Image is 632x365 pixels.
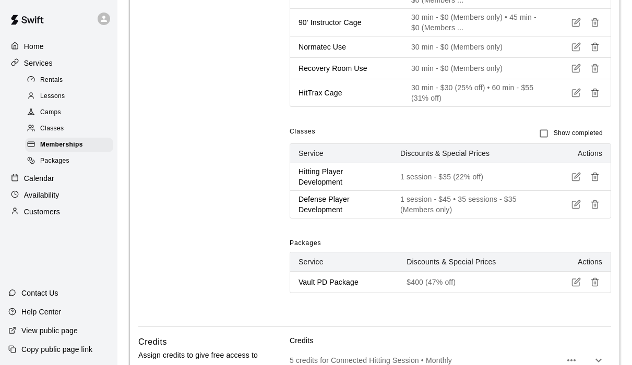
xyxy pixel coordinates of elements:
span: Rentals [40,75,63,86]
p: Calendar [24,173,54,184]
p: Availability [24,190,59,200]
h6: Credits [138,335,167,349]
a: Customers [8,204,109,220]
th: Discounts & Special Prices [398,252,548,272]
p: View public page [21,325,78,336]
th: Actions [548,252,611,272]
div: Rentals [25,73,113,88]
p: Help Center [21,307,61,317]
a: Availability [8,187,109,203]
p: 1 session - $45 • 35 sessions - $35 (Members only) [400,194,540,215]
th: Actions [548,144,611,163]
a: Calendar [8,171,109,186]
th: Discounts & Special Prices [392,144,548,163]
span: Show completed [554,128,603,139]
div: Lessons [25,89,113,104]
a: Rentals [25,72,117,88]
p: Normatec Use [299,42,395,52]
span: Memberships [40,140,83,150]
th: Service [290,144,392,163]
p: 30 min - $0 (Members only) • 45 min - $0 (Members ... [411,12,540,33]
p: $400 (47% off) [407,277,540,287]
p: 30 min - $0 (Members only) [411,42,540,52]
a: Home [8,39,109,54]
a: Lessons [25,88,117,104]
div: Packages [25,154,113,168]
p: Defense Player Development [299,194,384,215]
p: 1 session - $35 (22% off) [400,172,540,182]
span: Camps [40,107,61,118]
a: Packages [25,153,117,169]
a: Classes [25,121,117,137]
span: Lessons [40,91,65,102]
div: Camps [25,105,113,120]
p: Contact Us [21,288,58,298]
a: Memberships [25,137,117,153]
p: Credits [290,335,611,346]
span: Classes [40,124,64,134]
p: Services [24,58,53,68]
th: Service [290,252,398,272]
span: Classes [290,124,316,143]
span: Packages [290,235,321,252]
p: Hitting Player Development [299,166,384,187]
p: Home [24,41,44,52]
span: Packages [40,156,69,166]
div: Classes [25,121,113,136]
p: 30 min - $0 (Members only) [411,63,540,74]
a: Camps [25,105,117,121]
p: HitTrax Cage [299,88,395,98]
p: Copy public page link [21,344,92,355]
p: 30 min - $30 (25% off) • 60 min - $55 (31% off) [411,82,540,103]
p: Vault PD Package [299,277,390,287]
p: 90' Instructor Cage [299,17,395,28]
p: Recovery Room Use [299,63,395,74]
a: Services [8,55,109,71]
div: Memberships [25,138,113,152]
p: Customers [24,206,60,217]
